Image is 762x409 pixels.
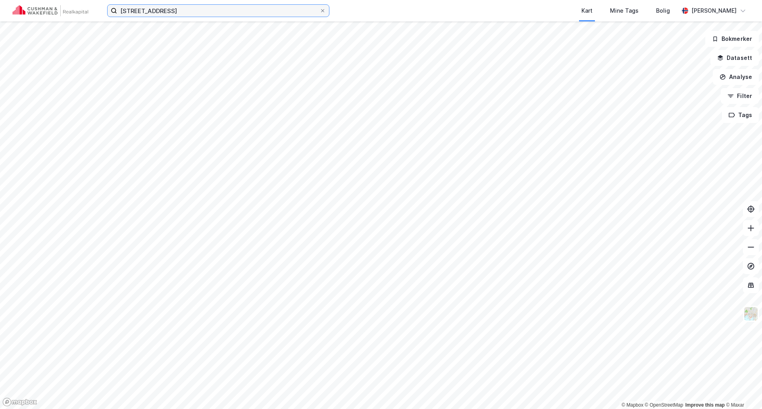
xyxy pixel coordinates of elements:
button: Analyse [713,69,759,85]
input: Søk på adresse, matrikkel, gårdeiere, leietakere eller personer [117,5,319,17]
div: [PERSON_NAME] [691,6,737,15]
a: Improve this map [685,402,725,408]
a: Mapbox homepage [2,397,37,407]
div: Kart [581,6,593,15]
button: Bokmerker [705,31,759,47]
div: Mine Tags [610,6,639,15]
button: Tags [722,107,759,123]
button: Datasett [710,50,759,66]
a: OpenStreetMap [645,402,683,408]
img: cushman-wakefield-realkapital-logo.202ea83816669bd177139c58696a8fa1.svg [13,5,88,16]
iframe: Chat Widget [722,371,762,409]
img: Z [743,306,758,321]
div: Bolig [656,6,670,15]
button: Filter [721,88,759,104]
a: Mapbox [622,402,643,408]
div: Kontrollprogram for chat [722,371,762,409]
